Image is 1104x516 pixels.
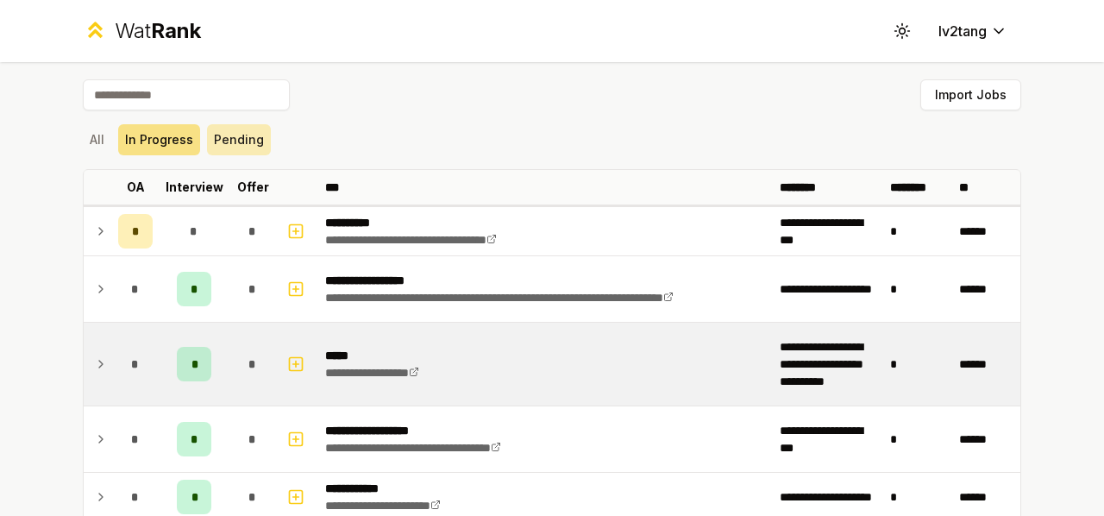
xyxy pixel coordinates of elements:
button: Import Jobs [920,79,1021,110]
button: All [83,124,111,155]
button: In Progress [118,124,200,155]
button: lv2tang [925,16,1021,47]
p: Offer [237,179,269,196]
button: Pending [207,124,271,155]
span: lv2tang [938,21,987,41]
p: OA [127,179,145,196]
a: WatRank [83,17,201,45]
div: Wat [115,17,201,45]
p: Interview [166,179,223,196]
span: Rank [151,18,201,43]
